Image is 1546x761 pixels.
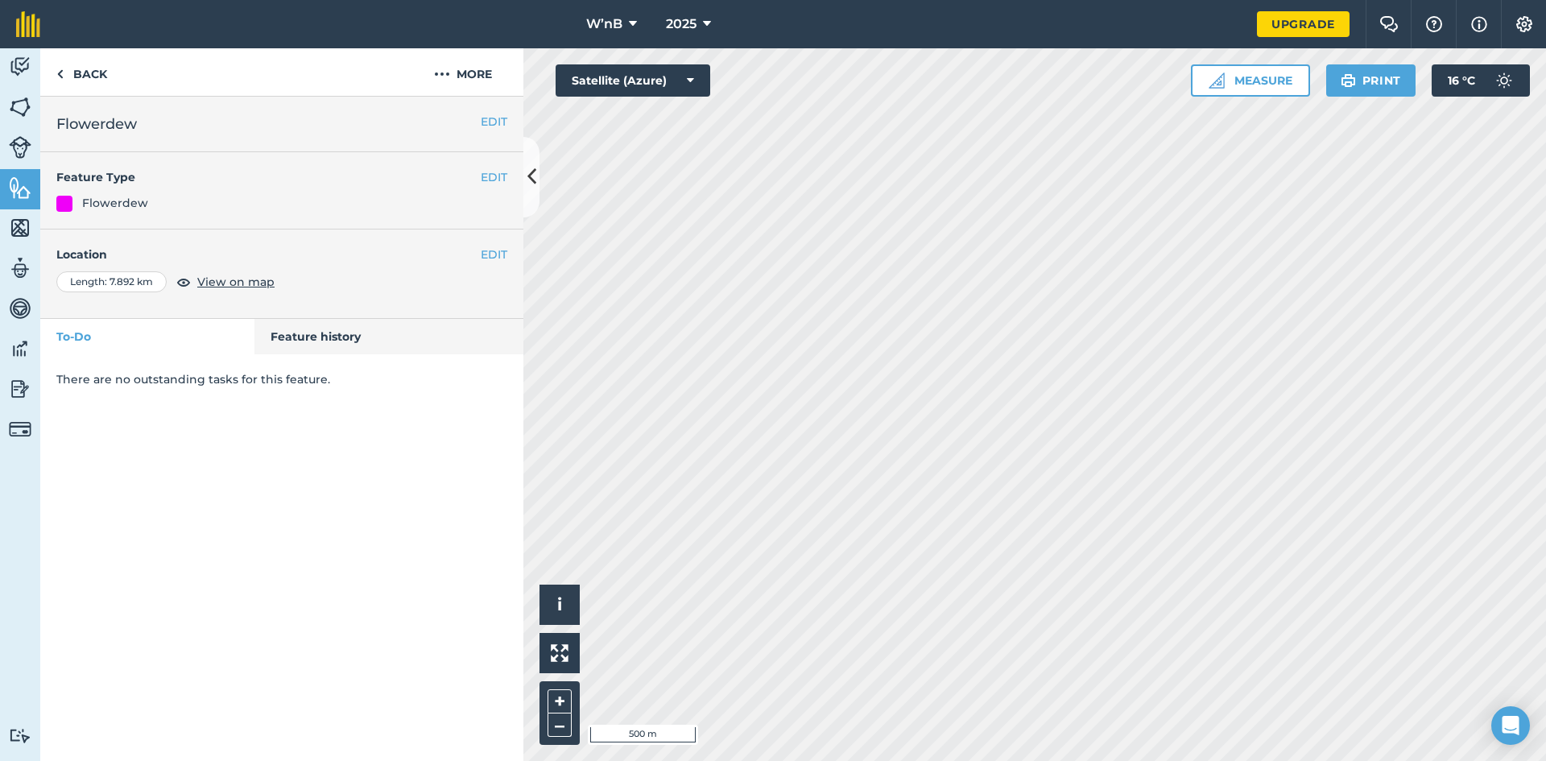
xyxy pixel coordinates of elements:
img: A cog icon [1515,16,1534,32]
button: Measure [1191,64,1310,97]
div: Flowerdew [82,194,148,212]
img: svg+xml;base64,PHN2ZyB4bWxucz0iaHR0cDovL3d3dy53My5vcmcvMjAwMC9zdmciIHdpZHRoPSIyMCIgaGVpZ2h0PSIyNC... [434,64,450,84]
img: svg+xml;base64,PHN2ZyB4bWxucz0iaHR0cDovL3d3dy53My5vcmcvMjAwMC9zdmciIHdpZHRoPSI1NiIgaGVpZ2h0PSI2MC... [9,176,31,200]
img: svg+xml;base64,PD94bWwgdmVyc2lvbj0iMS4wIiBlbmNvZGluZz0idXRmLTgiPz4KPCEtLSBHZW5lcmF0b3I6IEFkb2JlIE... [9,728,31,743]
div: Open Intercom Messenger [1491,706,1530,745]
img: svg+xml;base64,PHN2ZyB4bWxucz0iaHR0cDovL3d3dy53My5vcmcvMjAwMC9zdmciIHdpZHRoPSIxOSIgaGVpZ2h0PSIyNC... [1341,71,1356,90]
div: Length : 7.892 km [56,271,167,292]
h2: Flowerdew [56,113,507,135]
img: svg+xml;base64,PD94bWwgdmVyc2lvbj0iMS4wIiBlbmNvZGluZz0idXRmLTgiPz4KPCEtLSBHZW5lcmF0b3I6IEFkb2JlIE... [9,55,31,79]
p: There are no outstanding tasks for this feature. [56,370,507,388]
img: svg+xml;base64,PD94bWwgdmVyc2lvbj0iMS4wIiBlbmNvZGluZz0idXRmLTgiPz4KPCEtLSBHZW5lcmF0b3I6IEFkb2JlIE... [9,337,31,361]
img: svg+xml;base64,PD94bWwgdmVyc2lvbj0iMS4wIiBlbmNvZGluZz0idXRmLTgiPz4KPCEtLSBHZW5lcmF0b3I6IEFkb2JlIE... [9,136,31,159]
button: Satellite (Azure) [556,64,710,97]
span: W’nB [586,14,622,34]
button: EDIT [481,113,507,130]
span: 2025 [666,14,697,34]
img: svg+xml;base64,PHN2ZyB4bWxucz0iaHR0cDovL3d3dy53My5vcmcvMjAwMC9zdmciIHdpZHRoPSIxOCIgaGVpZ2h0PSIyNC... [176,272,191,292]
img: svg+xml;base64,PD94bWwgdmVyc2lvbj0iMS4wIiBlbmNvZGluZz0idXRmLTgiPz4KPCEtLSBHZW5lcmF0b3I6IEFkb2JlIE... [1488,64,1520,97]
img: svg+xml;base64,PHN2ZyB4bWxucz0iaHR0cDovL3d3dy53My5vcmcvMjAwMC9zdmciIHdpZHRoPSI1NiIgaGVpZ2h0PSI2MC... [9,95,31,119]
a: To-Do [40,319,254,354]
button: EDIT [481,168,507,186]
h4: Location [56,246,507,263]
button: + [548,689,572,713]
img: svg+xml;base64,PD94bWwgdmVyc2lvbj0iMS4wIiBlbmNvZGluZz0idXRmLTgiPz4KPCEtLSBHZW5lcmF0b3I6IEFkb2JlIE... [9,256,31,280]
a: Back [40,48,123,96]
button: – [548,713,572,737]
button: EDIT [481,246,507,263]
a: Upgrade [1257,11,1350,37]
button: i [539,585,580,625]
img: fieldmargin Logo [16,11,40,37]
a: Feature history [254,319,524,354]
img: svg+xml;base64,PD94bWwgdmVyc2lvbj0iMS4wIiBlbmNvZGluZz0idXRmLTgiPz4KPCEtLSBHZW5lcmF0b3I6IEFkb2JlIE... [9,418,31,440]
button: Print [1326,64,1416,97]
button: More [403,48,523,96]
img: Two speech bubbles overlapping with the left bubble in the forefront [1379,16,1399,32]
h4: Feature Type [56,168,481,186]
img: A question mark icon [1424,16,1444,32]
img: svg+xml;base64,PD94bWwgdmVyc2lvbj0iMS4wIiBlbmNvZGluZz0idXRmLTgiPz4KPCEtLSBHZW5lcmF0b3I6IEFkb2JlIE... [9,296,31,321]
img: svg+xml;base64,PD94bWwgdmVyc2lvbj0iMS4wIiBlbmNvZGluZz0idXRmLTgiPz4KPCEtLSBHZW5lcmF0b3I6IEFkb2JlIE... [9,377,31,401]
button: 16 °C [1432,64,1530,97]
img: svg+xml;base64,PHN2ZyB4bWxucz0iaHR0cDovL3d3dy53My5vcmcvMjAwMC9zdmciIHdpZHRoPSIxNyIgaGVpZ2h0PSIxNy... [1471,14,1487,34]
span: 16 ° C [1448,64,1475,97]
img: svg+xml;base64,PHN2ZyB4bWxucz0iaHR0cDovL3d3dy53My5vcmcvMjAwMC9zdmciIHdpZHRoPSI5IiBoZWlnaHQ9IjI0Ii... [56,64,64,84]
button: View on map [176,272,275,292]
img: Four arrows, one pointing top left, one top right, one bottom right and the last bottom left [551,644,568,662]
img: Ruler icon [1209,72,1225,89]
span: i [557,594,562,614]
img: svg+xml;base64,PHN2ZyB4bWxucz0iaHR0cDovL3d3dy53My5vcmcvMjAwMC9zdmciIHdpZHRoPSI1NiIgaGVpZ2h0PSI2MC... [9,216,31,240]
span: View on map [197,273,275,291]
